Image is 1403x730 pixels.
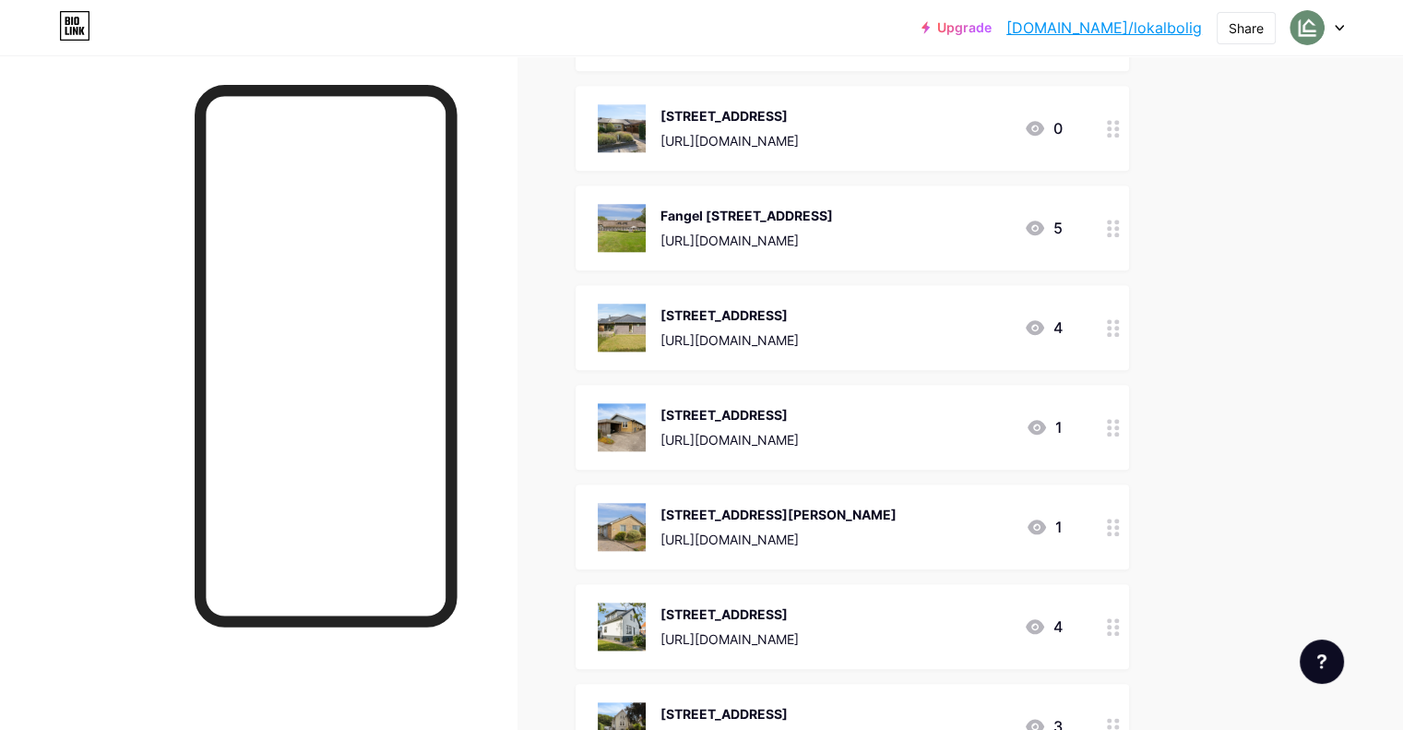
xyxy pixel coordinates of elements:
img: Fangel Bygade 2, 5260 Odense S [598,204,646,252]
div: 1 [1026,516,1063,538]
div: [URL][DOMAIN_NAME] [660,131,799,150]
div: Fangel [STREET_ADDRESS] [660,206,833,225]
img: Prins Harald Allé 160, 5250 Odense SV [598,503,646,551]
div: [STREET_ADDRESS] [660,604,799,624]
img: Æblebakken 1B, 5250 Odense SV [598,603,646,651]
div: [STREET_ADDRESS] [660,704,799,724]
div: 1 [1026,416,1063,438]
a: Upgrade [921,20,992,35]
div: 5 [1024,217,1063,239]
div: 0 [1024,117,1063,139]
div: [URL][DOMAIN_NAME] [660,430,799,449]
div: 4 [1024,317,1063,339]
div: [URL][DOMAIN_NAME] [660,231,833,250]
div: [STREET_ADDRESS] [660,106,799,126]
div: [STREET_ADDRESS] [660,405,799,425]
div: [STREET_ADDRESS] [660,305,799,325]
a: [DOMAIN_NAME]/lokalbolig [1006,17,1202,39]
div: [URL][DOMAIN_NAME] [660,629,799,649]
img: Rosenvænget 8, 5250 Odense SV [598,304,646,352]
div: [URL][DOMAIN_NAME] [660,530,897,549]
img: Virkensbjerget 32, 5250 Odense SV [598,403,646,451]
div: 4 [1024,616,1063,638]
div: [URL][DOMAIN_NAME] [660,330,799,350]
div: [STREET_ADDRESS][PERSON_NAME] [660,505,897,524]
img: lokalbolig [1290,10,1325,45]
img: Ternevej 73, 5210 Odense NV [598,104,646,152]
div: Share [1229,18,1264,38]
